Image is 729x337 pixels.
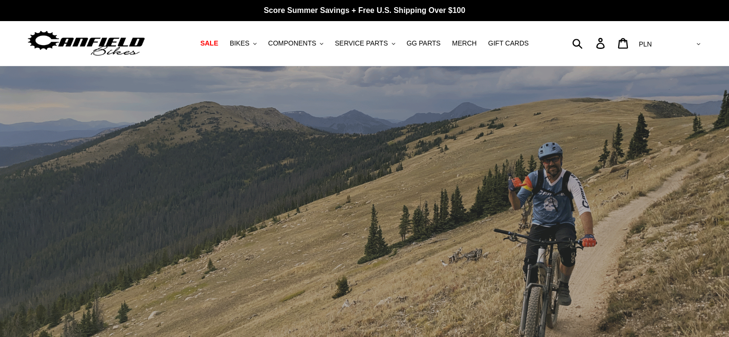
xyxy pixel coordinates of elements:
button: SERVICE PARTS [330,37,400,50]
a: SALE [196,37,223,50]
a: GIFT CARDS [483,37,534,50]
img: Canfield Bikes [26,28,146,58]
span: BIKES [230,39,249,47]
button: COMPONENTS [263,37,328,50]
span: SERVICE PARTS [335,39,388,47]
button: BIKES [225,37,261,50]
span: GG PARTS [407,39,441,47]
a: MERCH [447,37,482,50]
span: MERCH [452,39,477,47]
span: GIFT CARDS [488,39,529,47]
a: GG PARTS [402,37,446,50]
span: COMPONENTS [268,39,316,47]
span: SALE [200,39,218,47]
input: Search [577,33,602,54]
